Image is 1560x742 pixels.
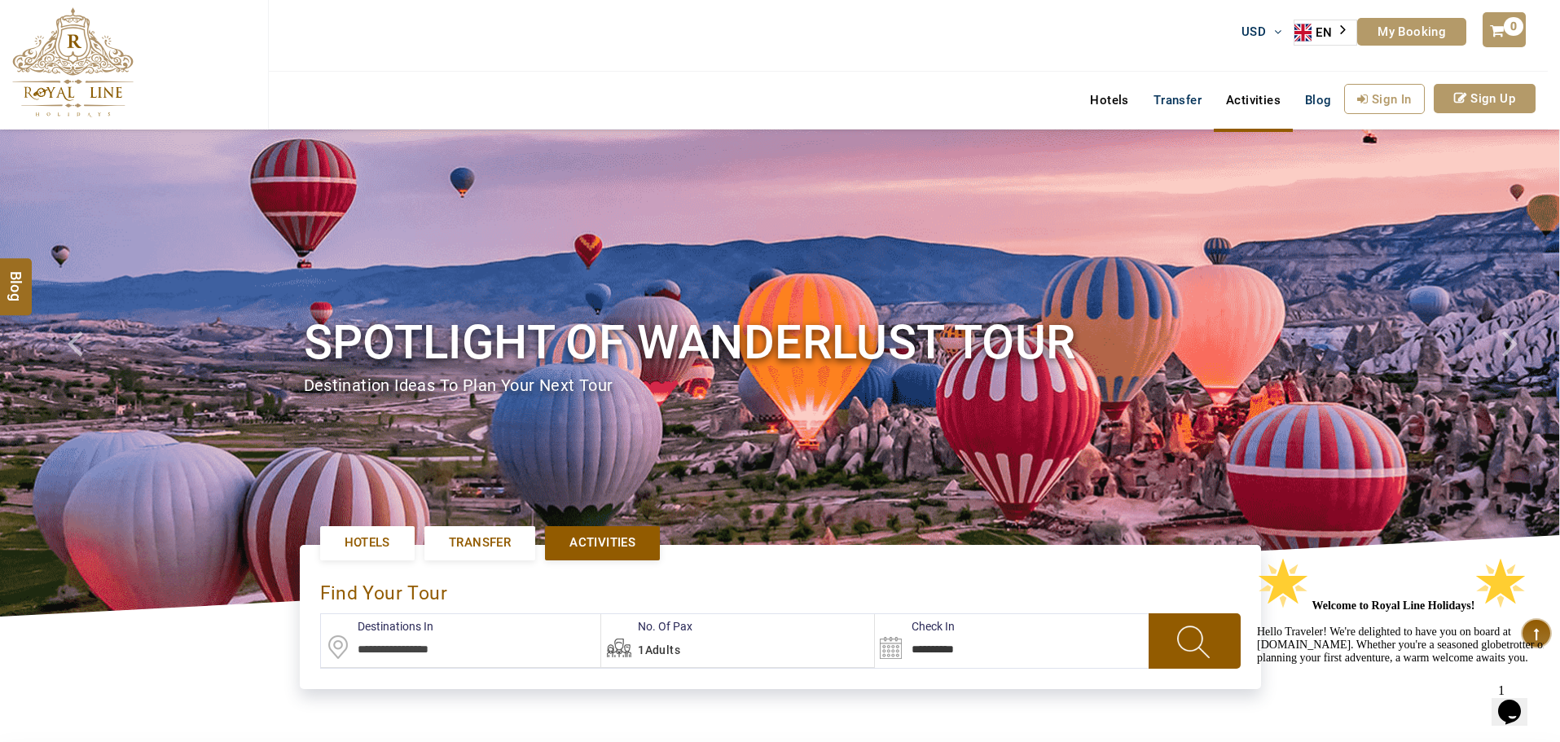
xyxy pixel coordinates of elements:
span: Hotels [345,534,390,551]
a: Hotels [320,526,415,560]
a: Activities [1214,84,1293,116]
span: Blog [6,271,27,285]
span: Hello Traveler! We're delighted to have you on board at [DOMAIN_NAME]. Whether you're a seasoned ... [7,49,297,302]
img: :star2: [224,7,276,59]
iframe: chat widget [1250,551,1544,669]
a: Blog [1293,84,1344,116]
a: 0 [1483,12,1525,47]
a: Transfer [424,526,535,560]
div: 🌟 Welcome to Royal Line Holidays!🌟Hello Traveler! We're delighted to have you on board at [DOMAIN... [7,7,300,303]
label: Destinations In [321,618,433,634]
a: Sign Up [1434,84,1536,113]
label: Check In [875,618,955,634]
img: The Royal Line Holidays [12,7,134,117]
span: USD [1241,24,1266,39]
span: Transfer [449,534,511,551]
span: 0 [1504,17,1523,36]
a: EN [1294,20,1356,45]
div: find your Tour [320,565,1241,613]
a: Hotels [1078,84,1140,116]
label: No. Of Pax [601,618,692,634]
div: Language [1294,20,1357,46]
a: Sign In [1344,84,1425,114]
span: Blog [1305,93,1332,108]
span: 1Adults [638,643,680,656]
a: My Booking [1357,18,1466,46]
a: Activities [545,526,660,560]
strong: Welcome to Royal Line Holidays! [62,49,277,61]
a: Transfer [1141,84,1214,116]
img: :star2: [7,7,59,59]
span: Activities [569,534,635,551]
iframe: chat widget [1492,677,1544,726]
aside: Language selected: English [1294,20,1357,46]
